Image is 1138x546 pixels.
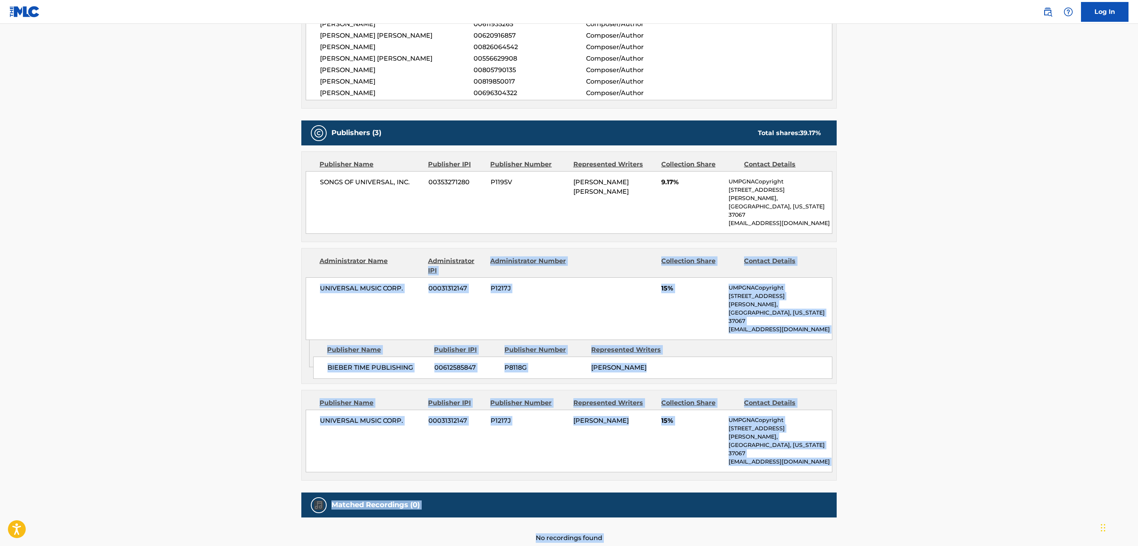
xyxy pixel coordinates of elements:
p: [STREET_ADDRESS][PERSON_NAME], [729,186,832,202]
div: Help [1060,4,1076,20]
a: Public Search [1040,4,1056,20]
span: 15% [661,416,723,426]
div: Drag [1101,516,1106,540]
span: [PERSON_NAME] [573,417,629,424]
span: [PERSON_NAME] [PERSON_NAME] [320,31,474,40]
p: UMPGNACopyright [729,178,832,186]
div: Contact Details [744,256,821,275]
span: UNIVERSAL MUSIC CORP. [320,416,422,426]
img: MLC Logo [10,6,40,17]
p: [GEOGRAPHIC_DATA], [US_STATE] 37067 [729,309,832,325]
iframe: Chat Widget [1098,508,1138,546]
div: Collection Share [661,256,738,275]
span: SONGS OF UNIVERSAL, INC. [320,178,422,187]
p: [GEOGRAPHIC_DATA], [US_STATE] 37067 [729,441,832,458]
div: Collection Share [661,160,738,169]
p: [GEOGRAPHIC_DATA], [US_STATE] 37067 [729,202,832,219]
span: Composer/Author [586,19,689,29]
span: [PERSON_NAME] [320,88,474,98]
div: Publisher IPI [434,345,499,355]
span: P1217J [491,416,567,426]
img: help [1064,7,1073,17]
span: 00805790135 [474,65,586,75]
div: Publisher Name [320,160,422,169]
div: Contact Details [744,398,821,408]
span: [PERSON_NAME] [320,65,474,75]
span: 15% [661,284,723,293]
span: Composer/Author [586,42,689,52]
h5: Publishers (3) [331,128,381,137]
span: 39.17 % [800,129,821,137]
div: Administrator IPI [428,256,484,275]
span: 00031312147 [428,416,485,426]
span: [PERSON_NAME] [PERSON_NAME] [320,54,474,63]
span: [PERSON_NAME] [320,42,474,52]
span: UNIVERSAL MUSIC CORP. [320,284,422,293]
span: 00826064542 [474,42,586,52]
p: [EMAIL_ADDRESS][DOMAIN_NAME] [729,325,832,334]
span: P1217J [491,284,567,293]
p: [STREET_ADDRESS][PERSON_NAME], [729,292,832,309]
span: [PERSON_NAME] [320,77,474,86]
div: Publisher Number [490,160,567,169]
div: Total shares: [758,128,821,138]
span: BIEBER TIME PUBLISHING [327,363,428,372]
span: Composer/Author [586,88,689,98]
span: Composer/Author [586,65,689,75]
span: P1195V [491,178,567,187]
div: Represented Writers [591,345,672,355]
span: Composer/Author [586,77,689,86]
span: 00819850017 [474,77,586,86]
div: Publisher IPI [428,398,484,408]
span: 9.17% [661,178,723,187]
h5: Matched Recordings (0) [331,500,420,510]
p: [EMAIL_ADDRESS][DOMAIN_NAME] [729,458,832,466]
span: 00620916857 [474,31,586,40]
div: Publisher IPI [428,160,484,169]
span: 00353271280 [428,178,485,187]
div: Collection Share [661,398,738,408]
span: [PERSON_NAME] [320,19,474,29]
div: Publisher Number [490,398,567,408]
img: Publishers [314,128,324,138]
span: 00612585847 [434,363,499,372]
p: [STREET_ADDRESS][PERSON_NAME], [729,424,832,441]
span: Composer/Author [586,31,689,40]
span: [PERSON_NAME] [PERSON_NAME] [573,178,629,195]
span: 00556629908 [474,54,586,63]
div: Contact Details [744,160,821,169]
span: 00031312147 [428,284,485,293]
p: UMPGNACopyright [729,416,832,424]
span: Composer/Author [586,54,689,63]
div: Administrator Number [490,256,567,275]
span: P8118G [504,363,585,372]
div: No recordings found [301,517,837,543]
span: 00696304322 [474,88,586,98]
span: [PERSON_NAME] [591,364,647,371]
div: Publisher Name [327,345,428,355]
div: Publisher Number [504,345,585,355]
div: Represented Writers [573,398,655,408]
p: [EMAIL_ADDRESS][DOMAIN_NAME] [729,219,832,227]
div: Administrator Name [320,256,422,275]
span: 00611935265 [474,19,586,29]
p: UMPGNACopyright [729,284,832,292]
img: Matched Recordings [314,500,324,510]
div: Represented Writers [573,160,655,169]
a: Log In [1081,2,1128,22]
div: Publisher Name [320,398,422,408]
img: search [1043,7,1052,17]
